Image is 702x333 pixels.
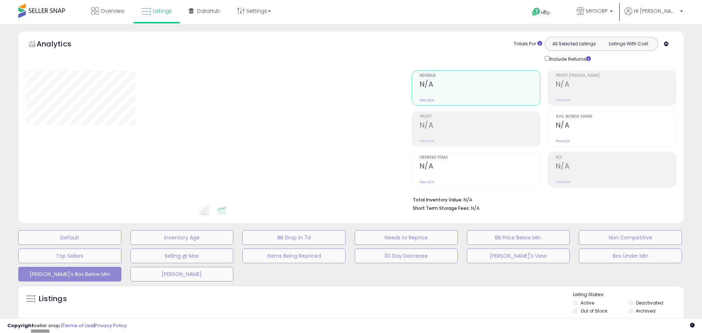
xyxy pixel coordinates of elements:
[556,180,570,184] small: Prev: N/A
[420,80,540,90] h2: N/A
[7,322,34,329] strong: Copyright
[18,230,121,245] button: Default
[420,121,540,131] h2: N/A
[556,80,676,90] h2: N/A
[413,197,463,203] b: Total Inventory Value:
[547,39,601,49] button: All Selected Listings
[601,39,656,49] button: Listings With Cost
[556,139,570,143] small: Prev: N/A
[467,249,570,263] button: [PERSON_NAME]'s View
[539,54,600,63] div: Include Returns
[355,230,458,245] button: Needs to Reprice
[18,249,121,263] button: Top Sellers
[541,10,551,16] span: Help
[420,98,434,102] small: Prev: N/A
[420,180,434,184] small: Prev: N/A
[556,162,676,172] h2: N/A
[420,156,540,160] span: Ordered Items
[556,156,676,160] span: ROI
[413,195,671,204] li: N/A
[556,115,676,119] span: Avg. Buybox Share
[556,121,676,131] h2: N/A
[624,7,683,24] a: Hi [PERSON_NAME]
[420,74,540,78] span: Revenue
[7,322,127,329] div: seller snap | |
[355,249,458,263] button: 30 Day Decrease
[420,115,540,119] span: Profit
[18,267,121,281] button: [PERSON_NAME]'s Box Below Min
[197,7,220,15] span: DataHub
[556,74,676,78] span: Profit [PERSON_NAME]
[526,2,565,24] a: Help
[586,7,608,15] span: MYGORP
[514,41,542,48] div: Totals For
[101,7,124,15] span: Overview
[579,249,682,263] button: Box Under Min
[131,249,234,263] button: Selling @ Max
[420,162,540,172] h2: N/A
[420,139,434,143] small: Prev: N/A
[153,7,172,15] span: Listings
[413,205,470,211] b: Short Term Storage Fees:
[532,7,541,16] i: Get Help
[242,249,346,263] button: Items Being Repriced
[579,230,682,245] button: Non Competitive
[467,230,570,245] button: BB Price Below Min
[556,98,570,102] small: Prev: N/A
[37,39,86,51] h5: Analytics
[242,230,346,245] button: BB Drop in 7d
[634,7,678,15] span: Hi [PERSON_NAME]
[131,267,234,281] button: [PERSON_NAME]
[471,205,480,212] span: N/A
[131,230,234,245] button: Inventory Age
